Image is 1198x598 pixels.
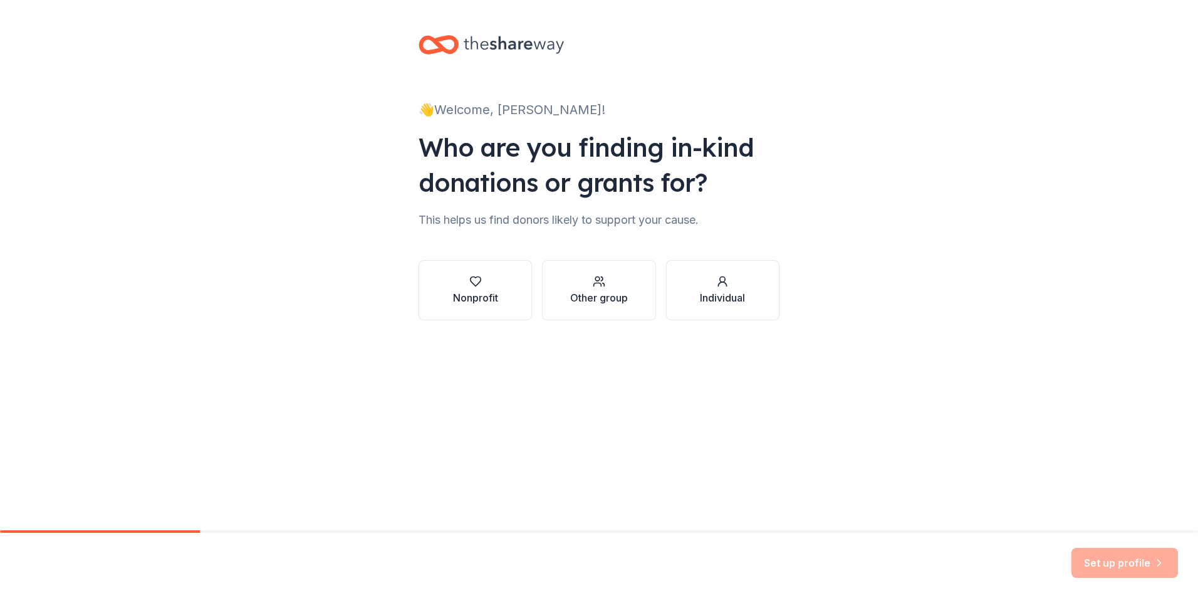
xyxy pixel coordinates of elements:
[570,290,628,305] div: Other group
[453,290,498,305] div: Nonprofit
[419,260,532,320] button: Nonprofit
[666,260,779,320] button: Individual
[419,210,779,230] div: This helps us find donors likely to support your cause.
[419,100,779,120] div: 👋 Welcome, [PERSON_NAME]!
[700,290,745,305] div: Individual
[419,130,779,200] div: Who are you finding in-kind donations or grants for?
[542,260,655,320] button: Other group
